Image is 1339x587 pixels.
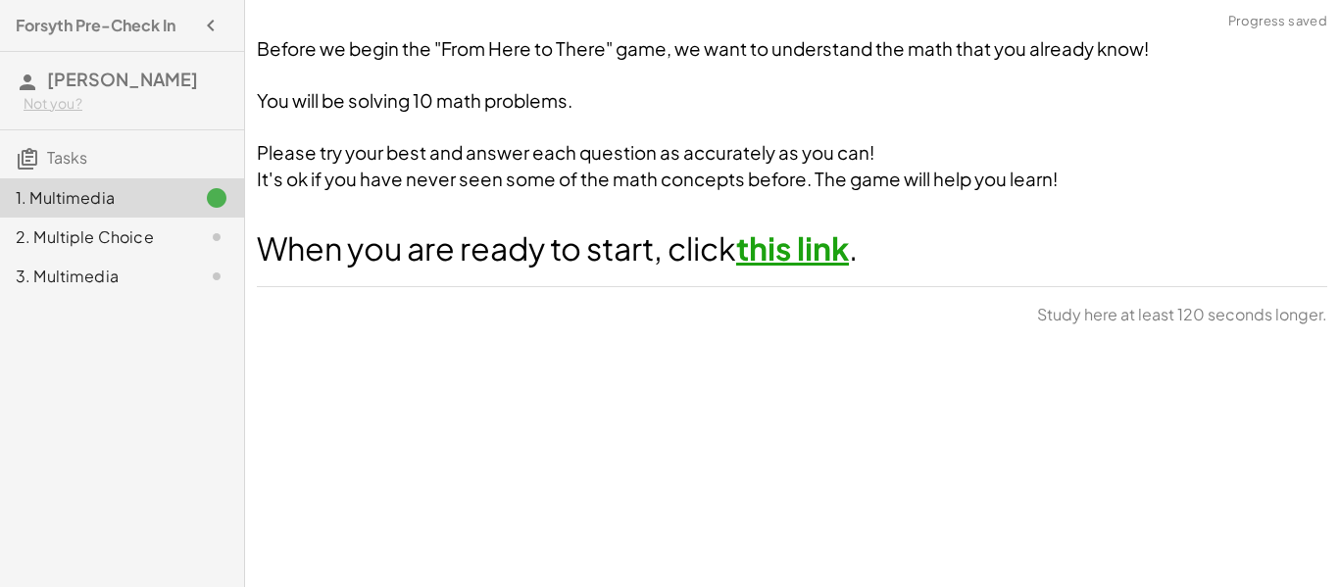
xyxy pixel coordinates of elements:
span: . [849,228,858,268]
h4: Forsyth Pre-Check In [16,14,175,37]
i: Task not started. [205,265,228,288]
div: 1. Multimedia [16,186,174,210]
a: this link [736,228,849,268]
div: 3. Multimedia [16,265,174,288]
span: When you are ready to start, click [257,228,736,268]
span: It's ok if you have never seen some of the math concepts before. The game will help you learn! [257,168,1058,190]
span: Study here at least 120 seconds longer. [1037,303,1327,326]
span: Before we begin the "From Here to There" game, we want to understand the math that you already know! [257,37,1149,60]
i: Task not started. [205,225,228,249]
div: 2. Multiple Choice [16,225,174,249]
span: Tasks [47,147,87,168]
span: Please try your best and answer each question as accurately as you can! [257,141,874,164]
div: Not you? [24,94,228,114]
i: Task finished. [205,186,228,210]
span: [PERSON_NAME] [47,68,198,90]
span: Progress saved [1228,12,1327,31]
span: You will be solving 10 math problems. [257,89,572,112]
